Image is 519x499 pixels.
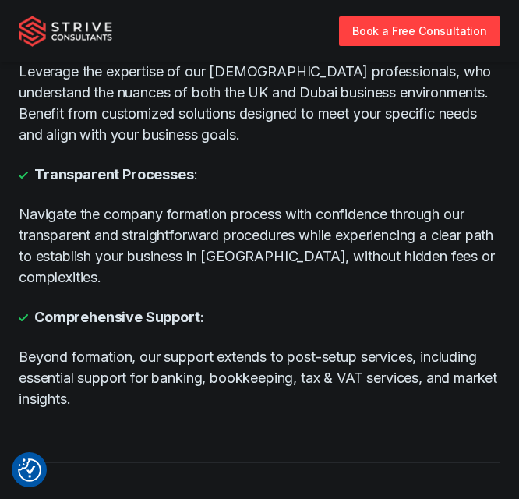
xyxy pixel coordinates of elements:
p: Leverage the expertise of our [DEMOGRAPHIC_DATA] professionals, who understand the nuances of bot... [19,61,500,145]
img: Revisit consent button [18,458,41,482]
p: Beyond formation, our support extends to post-setup services, including essential support for ban... [19,346,500,409]
li: : [19,306,500,327]
p: Navigate the company formation process with confidence through our transparent and straightforwar... [19,203,500,288]
a: Book a Free Consultation [339,16,500,45]
strong: Comprehensive Support [34,306,200,327]
img: Strive Consultants [19,16,112,47]
strong: Transparent Processes [34,164,194,185]
button: Consent Preferences [18,458,41,482]
li: : [19,164,500,185]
